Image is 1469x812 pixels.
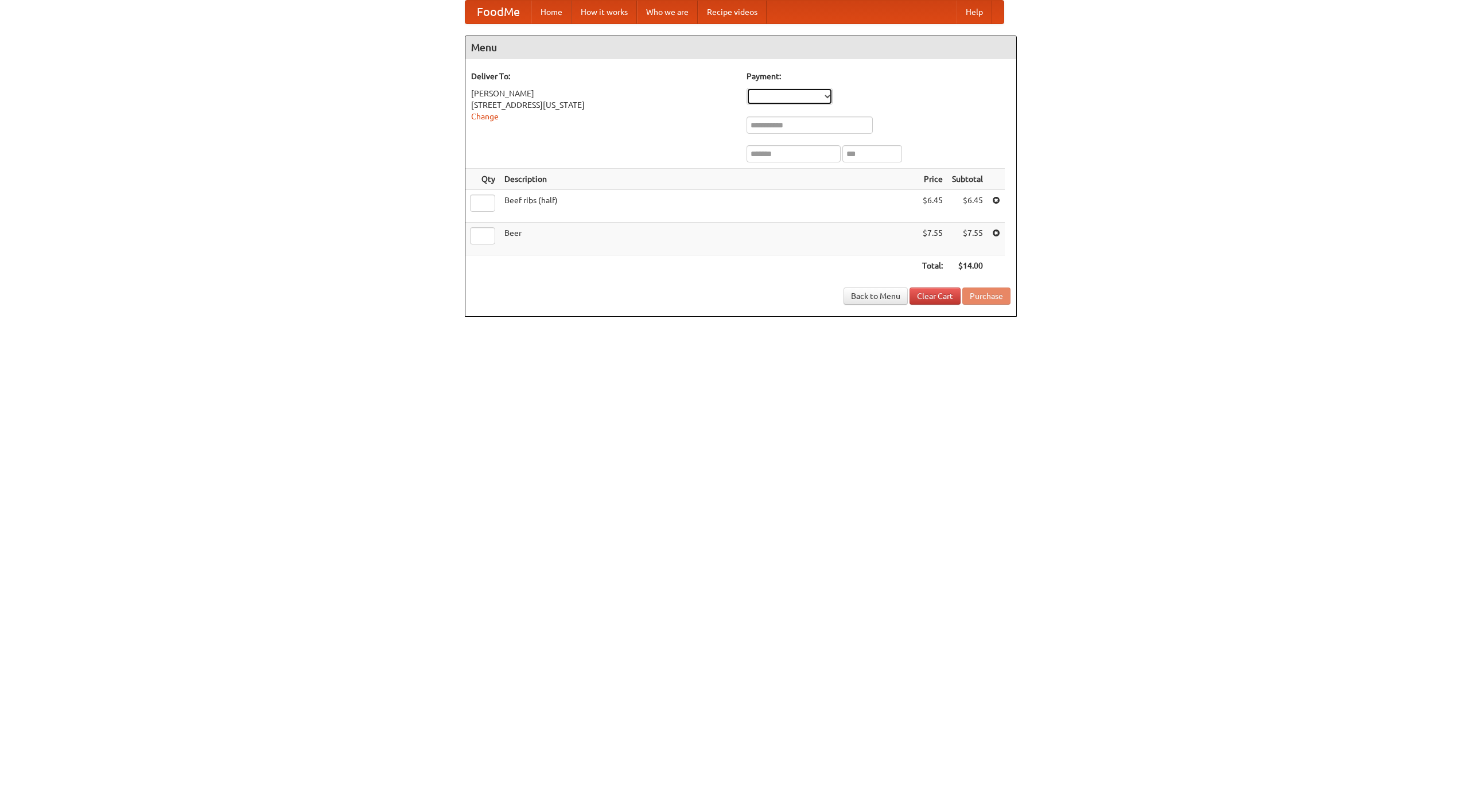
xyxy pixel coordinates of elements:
[471,71,735,82] h5: Deliver To:
[947,190,988,223] td: $6.45
[465,1,531,24] a: FoodMe
[637,1,698,24] a: Who we are
[698,1,767,24] a: Recipe videos
[471,88,735,99] div: [PERSON_NAME]
[572,1,637,24] a: How it works
[918,190,947,223] td: $6.45
[947,255,988,277] th: $14.00
[844,287,908,305] a: Back to Menu
[747,71,1011,82] h5: Payment:
[962,287,1011,305] button: Purchase
[531,1,572,24] a: Home
[500,223,918,255] td: Beer
[947,223,988,255] td: $7.55
[910,287,961,305] a: Clear Cart
[471,112,499,121] a: Change
[947,169,988,190] th: Subtotal
[918,255,947,277] th: Total:
[957,1,992,24] a: Help
[471,99,735,111] div: [STREET_ADDRESS][US_STATE]
[500,169,918,190] th: Description
[465,169,500,190] th: Qty
[918,169,947,190] th: Price
[465,36,1016,59] h4: Menu
[918,223,947,255] td: $7.55
[500,190,918,223] td: Beef ribs (half)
